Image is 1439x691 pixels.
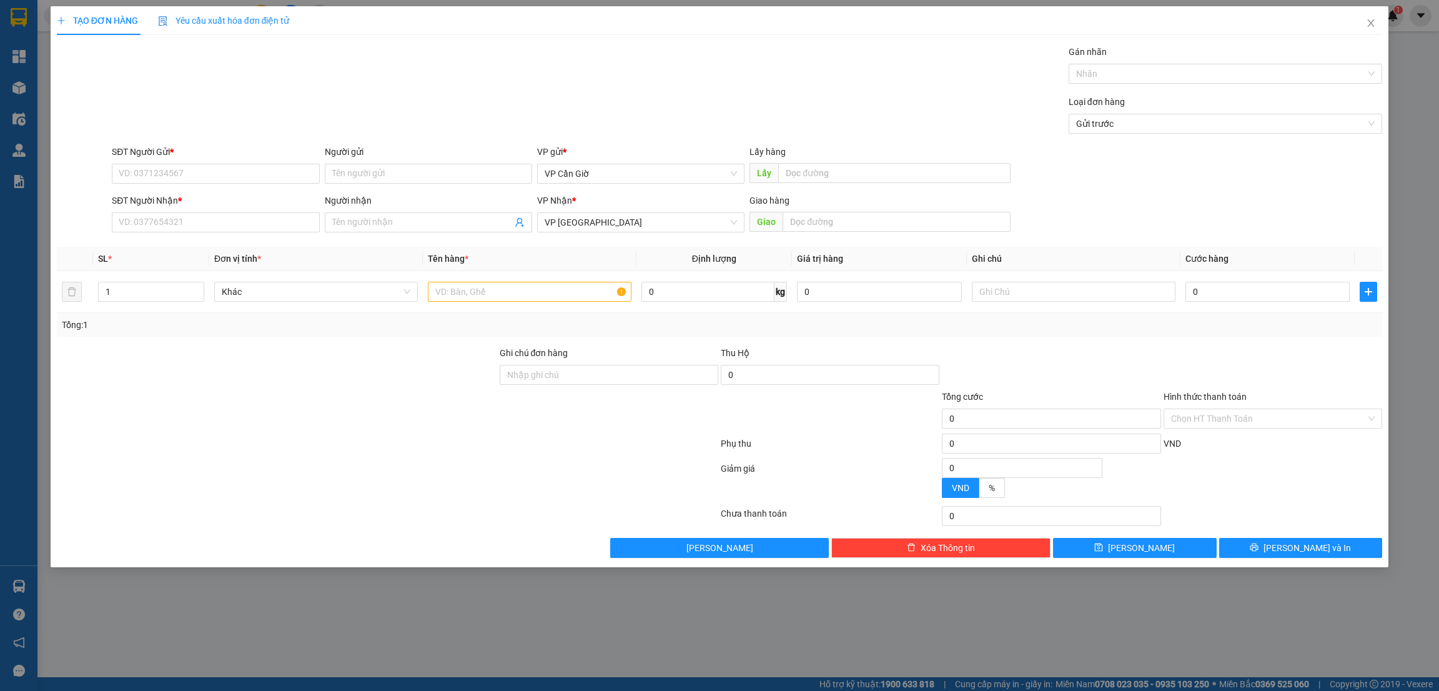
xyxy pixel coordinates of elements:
[921,541,975,555] span: Xóa Thông tin
[692,254,736,264] span: Định lượng
[1360,282,1377,302] button: plus
[1069,97,1125,107] label: Loại đơn hàng
[1094,543,1103,553] span: save
[749,196,789,206] span: Giao hàng
[749,212,783,232] span: Giao
[325,145,532,159] div: Người gửi
[537,145,744,159] div: VP gửi
[515,217,525,227] span: user-add
[952,483,969,493] span: VND
[325,194,532,207] div: Người nhận
[98,254,108,264] span: SL
[719,462,941,504] div: Giảm giá
[62,282,82,302] button: delete
[1069,47,1107,57] label: Gán nhãn
[1185,254,1229,264] span: Cước hàng
[686,541,753,555] span: [PERSON_NAME]
[721,348,749,358] span: Thu Hộ
[831,538,1050,558] button: deleteXóa Thông tin
[537,196,572,206] span: VP Nhận
[16,81,63,139] b: Thành Phúc Bus
[719,437,941,459] div: Phụ thu
[428,254,468,264] span: Tên hàng
[16,16,78,78] img: logo.jpg
[797,282,962,302] input: 0
[112,145,319,159] div: SĐT Người Gửi
[749,147,786,157] span: Lấy hàng
[57,16,66,25] span: plus
[158,16,168,26] img: icon
[749,163,778,183] span: Lấy
[57,16,138,26] span: TẠO ĐƠN HÀNG
[907,543,916,553] span: delete
[545,213,737,232] span: VP Sài Gòn
[77,18,124,77] b: Gửi khách hàng
[1219,538,1383,558] button: printer[PERSON_NAME] và In
[1366,18,1376,28] span: close
[1250,543,1259,553] span: printer
[500,348,568,358] label: Ghi chú đơn hàng
[1108,541,1175,555] span: [PERSON_NAME]
[222,282,410,301] span: Khác
[774,282,787,302] span: kg
[989,483,995,493] span: %
[1076,114,1375,133] span: Gửi trước
[1360,287,1377,297] span: plus
[62,318,555,332] div: Tổng: 1
[1164,392,1247,402] label: Hình thức thanh toán
[214,254,261,264] span: Đơn vị tính
[158,16,290,26] span: Yêu cầu xuất hóa đơn điện tử
[428,282,631,302] input: VD: Bàn, Ghế
[1353,6,1388,41] button: Close
[500,365,718,385] input: Ghi chú đơn hàng
[1263,541,1351,555] span: [PERSON_NAME] và In
[778,163,1010,183] input: Dọc đường
[967,247,1180,271] th: Ghi chú
[610,538,829,558] button: [PERSON_NAME]
[1053,538,1217,558] button: save[PERSON_NAME]
[545,164,737,183] span: VP Cần Giờ
[783,212,1010,232] input: Dọc đường
[719,507,941,529] div: Chưa thanh toán
[797,254,843,264] span: Giá trị hàng
[972,282,1175,302] input: Ghi Chú
[1164,439,1181,449] span: VND
[112,194,319,207] div: SĐT Người Nhận
[942,392,983,402] span: Tổng cước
